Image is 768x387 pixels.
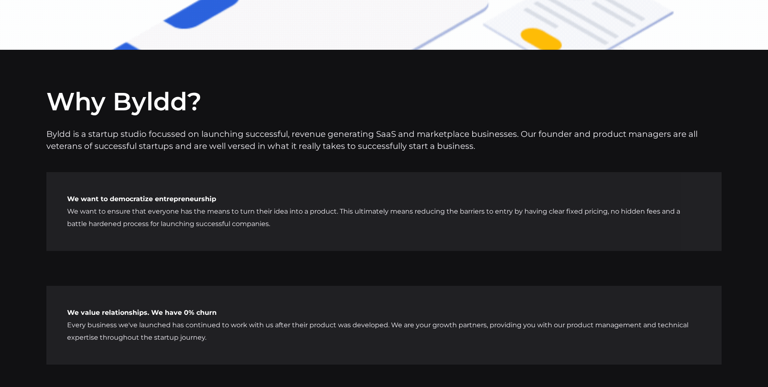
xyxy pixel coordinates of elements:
[46,87,722,116] h2: Why Byldd?
[67,195,216,203] strong: We want to democratize entrepreneurship
[67,309,217,316] strong: We value relationships. We have 0% churn
[46,286,722,365] p: Every business we've launched has continued to work with us after their product was developed. We...
[46,172,722,251] p: We want to ensure that everyone has the means to turn their idea into a product. This ultimately ...
[46,128,722,152] p: Byldd is a startup studio focussed on launching successful, revenue generating SaaS and marketpla...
